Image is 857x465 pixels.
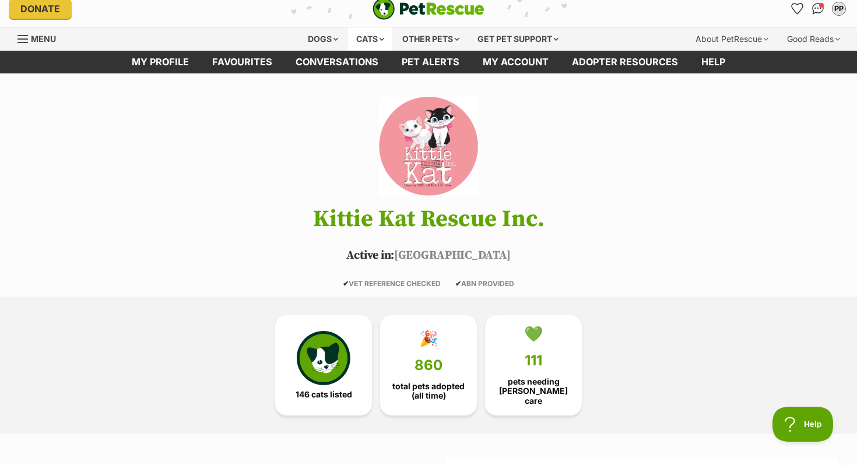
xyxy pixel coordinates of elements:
[455,279,461,288] icon: ✔
[485,315,582,415] a: 💚 111 pets needing [PERSON_NAME] care
[390,382,467,400] span: total pets adopted (all time)
[348,27,392,51] div: Cats
[772,407,834,442] iframe: Help Scout Beacon - Open
[380,315,477,415] a: 🎉 860 total pets adopted (all time)
[390,51,471,73] a: Pet alerts
[524,325,543,343] div: 💚
[343,279,349,288] icon: ✔
[362,97,495,196] img: Kittie Kat Rescue Inc.
[300,27,346,51] div: Dogs
[31,34,56,44] span: Menu
[471,51,560,73] a: My account
[560,51,690,73] a: Adopter resources
[525,353,542,369] span: 111
[17,27,64,48] a: Menu
[687,27,777,51] div: About PetRescue
[415,357,442,374] span: 860
[779,27,848,51] div: Good Reads
[419,330,438,347] div: 🎉
[833,3,845,15] div: PP
[297,331,350,385] img: cat-icon-068c71abf8fe30c970a85cd354bc8e23425d12f6e8612795f06af48be43a487a.svg
[346,248,394,263] span: Active in:
[120,51,201,73] a: My profile
[201,51,284,73] a: Favourites
[690,51,737,73] a: Help
[284,51,390,73] a: conversations
[469,27,567,51] div: Get pet support
[455,279,514,288] span: ABN PROVIDED
[812,3,824,15] img: chat-41dd97257d64d25036548639549fe6c8038ab92f7586957e7f3b1b290dea8141.svg
[394,27,468,51] div: Other pets
[495,377,572,405] span: pets needing [PERSON_NAME] care
[275,315,372,415] a: 146 cats listed
[343,279,441,288] span: VET REFERENCE CHECKED
[296,390,352,399] span: 146 cats listed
